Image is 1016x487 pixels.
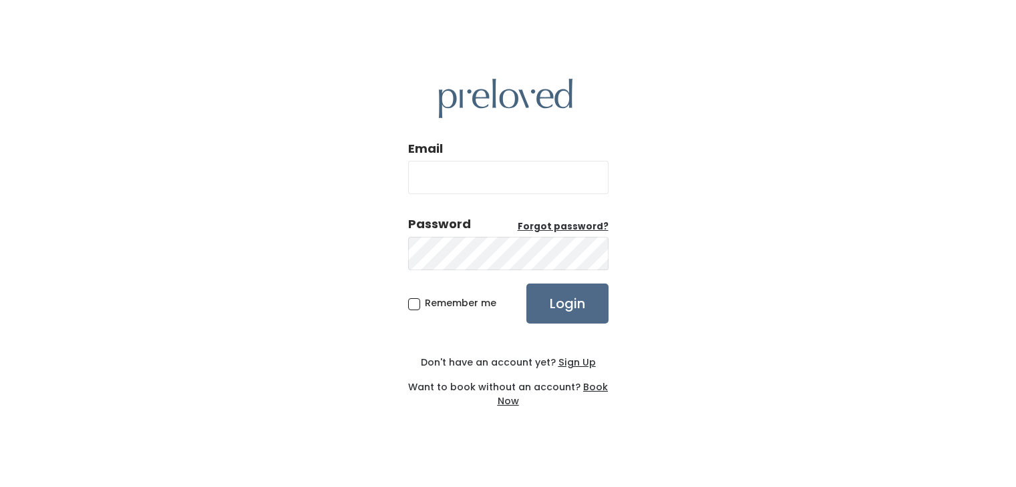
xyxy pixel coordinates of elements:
[408,215,471,233] div: Password
[526,284,609,324] input: Login
[408,140,443,157] label: Email
[408,356,609,370] div: Don't have an account yet?
[558,356,596,369] u: Sign Up
[408,370,609,408] div: Want to book without an account?
[425,296,496,310] span: Remember me
[498,380,609,408] a: Book Now
[439,79,572,118] img: preloved logo
[518,220,609,233] a: Forgot password?
[556,356,596,369] a: Sign Up
[518,220,609,233] u: Forgot password?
